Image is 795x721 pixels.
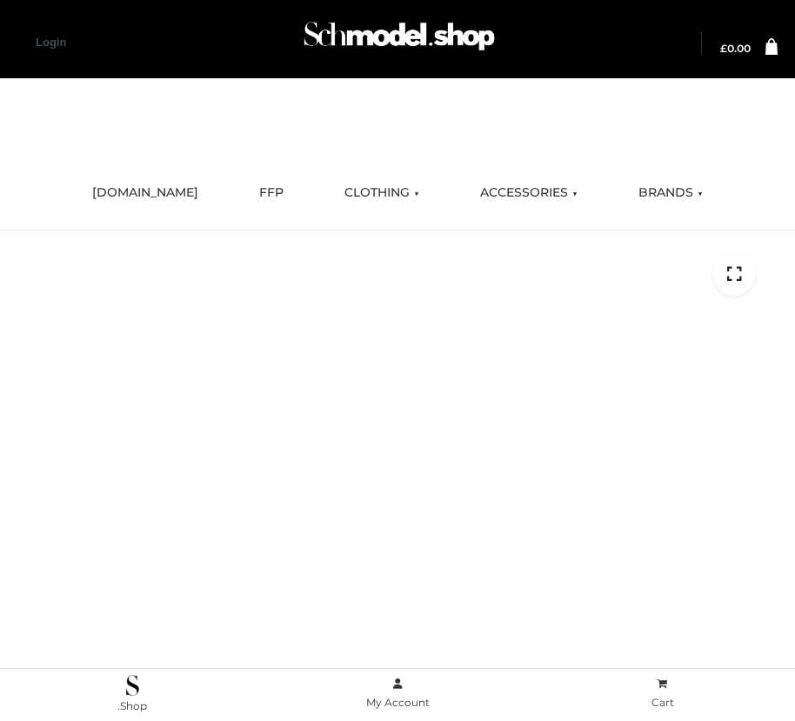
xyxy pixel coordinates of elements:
[265,674,531,713] a: My Account
[366,696,430,709] span: My Account
[331,174,432,212] a: CLOTHING
[720,42,727,55] span: £
[530,674,795,713] a: Cart
[625,174,716,212] a: BRANDS
[467,174,591,212] a: ACCESSORIES
[117,699,147,712] span: .Shop
[246,174,297,212] a: FFP
[36,36,66,49] a: Login
[79,174,211,212] a: [DOMAIN_NAME]
[720,43,751,54] a: £0.00
[299,10,499,71] img: Schmodel Admin 964
[651,696,674,709] span: Cart
[720,42,751,55] bdi: 0.00
[296,15,499,71] a: Schmodel Admin 964
[126,675,139,696] img: .Shop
